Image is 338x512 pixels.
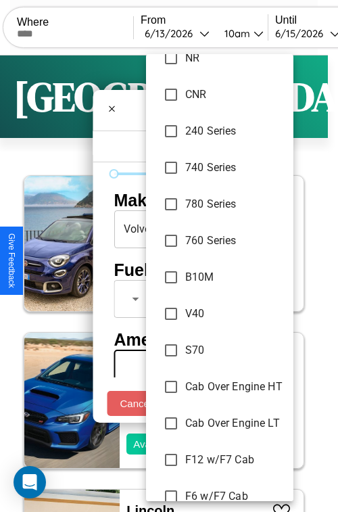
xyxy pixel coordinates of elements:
span: 780 Series [185,196,283,212]
span: F6 w/F7 Cab [185,488,283,505]
span: V40 [185,306,283,322]
span: 740 Series [185,160,283,176]
span: B10M [185,269,283,285]
div: Give Feedback [7,233,16,288]
span: 240 Series [185,123,283,139]
span: 760 Series [185,233,283,249]
span: S70 [185,342,283,358]
span: Cab Over Engine HT [185,379,283,395]
div: Open Intercom Messenger [14,466,46,498]
span: NR [185,50,283,66]
span: F12 w/F7 Cab [185,452,283,468]
span: CNR [185,87,283,103]
span: Cab Over Engine LT [185,415,283,432]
